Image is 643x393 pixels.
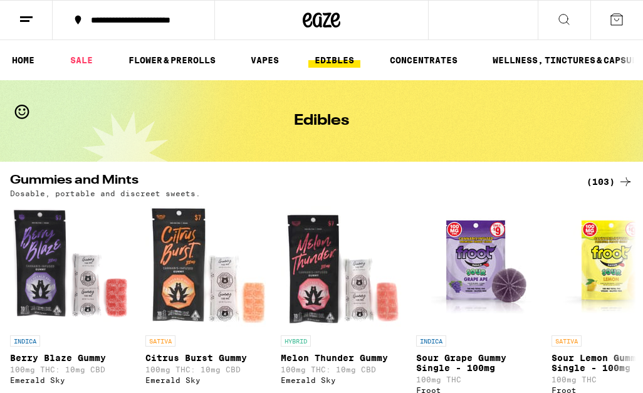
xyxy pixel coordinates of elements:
[384,53,464,68] a: CONCENTRATES
[281,376,406,384] div: Emerald Sky
[10,174,572,189] h2: Gummies and Mints
[416,335,446,347] p: INDICA
[10,376,135,384] div: Emerald Sky
[281,204,406,329] img: Emerald Sky - Melon Thunder Gummy
[552,335,582,347] p: SATIVA
[587,174,633,189] a: (103)
[10,335,40,347] p: INDICA
[244,53,285,68] a: VAPES
[281,353,406,363] p: Melon Thunder Gummy
[10,189,201,197] p: Dosable, portable and discreet sweets.
[10,353,135,363] p: Berry Blaze Gummy
[145,353,271,363] p: Citrus Burst Gummy
[10,365,135,374] p: 100mg THC: 10mg CBD
[145,204,271,329] img: Emerald Sky - Citrus Burst Gummy
[416,375,541,384] p: 100mg THC
[145,376,271,384] div: Emerald Sky
[10,204,135,329] img: Emerald Sky - Berry Blaze Gummy
[308,53,360,68] a: EDIBLES
[416,353,541,373] p: Sour Grape Gummy Single - 100mg
[416,204,541,329] img: Froot - Sour Grape Gummy Single - 100mg
[281,365,406,374] p: 100mg THC: 10mg CBD
[145,335,175,347] p: SATIVA
[64,53,99,68] a: SALE
[6,53,41,68] a: HOME
[294,113,349,128] h1: Edibles
[145,365,271,374] p: 100mg THC: 10mg CBD
[281,335,311,347] p: HYBRID
[122,53,222,68] a: FLOWER & PREROLLS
